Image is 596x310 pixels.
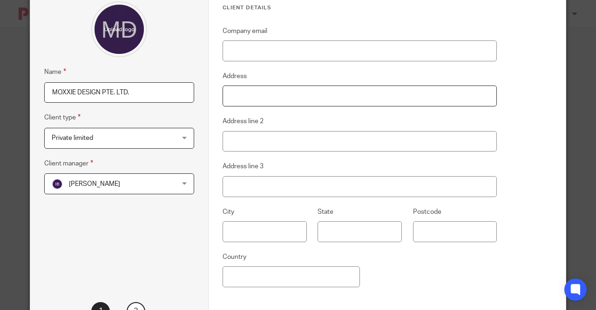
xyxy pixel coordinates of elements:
h3: Client details [223,4,497,12]
label: Company email [223,26,267,36]
span: Private limited [52,135,93,141]
label: Address [223,72,247,81]
label: Postcode [413,207,441,217]
img: svg%3E [52,178,63,190]
label: City [223,207,234,217]
label: Client type [44,112,81,123]
label: Country [223,252,246,262]
label: State [318,207,333,217]
label: Address line 3 [223,162,264,171]
label: Address line 2 [223,117,264,126]
span: [PERSON_NAME] [69,181,120,187]
label: Client manager [44,158,93,169]
label: Name [44,66,66,77]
